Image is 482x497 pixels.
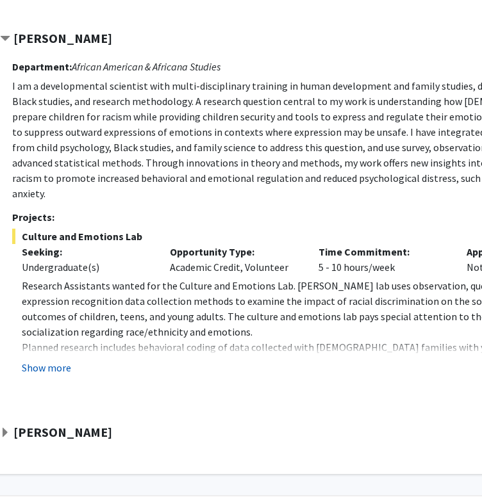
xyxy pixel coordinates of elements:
div: Undergraduate(s) [22,259,151,275]
strong: Projects: [12,211,54,224]
p: Time Commitment: [319,244,448,259]
strong: [PERSON_NAME] [13,30,112,46]
p: Opportunity Type: [170,244,299,259]
strong: Department: [12,60,72,73]
i: African American & Africana Studies [72,60,220,73]
iframe: Chat [10,439,54,487]
div: Academic Credit, Volunteer [160,244,309,275]
strong: [PERSON_NAME] [13,424,112,440]
p: Seeking: [22,244,151,259]
div: 5 - 10 hours/week [309,244,458,275]
button: Show more [22,360,71,375]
